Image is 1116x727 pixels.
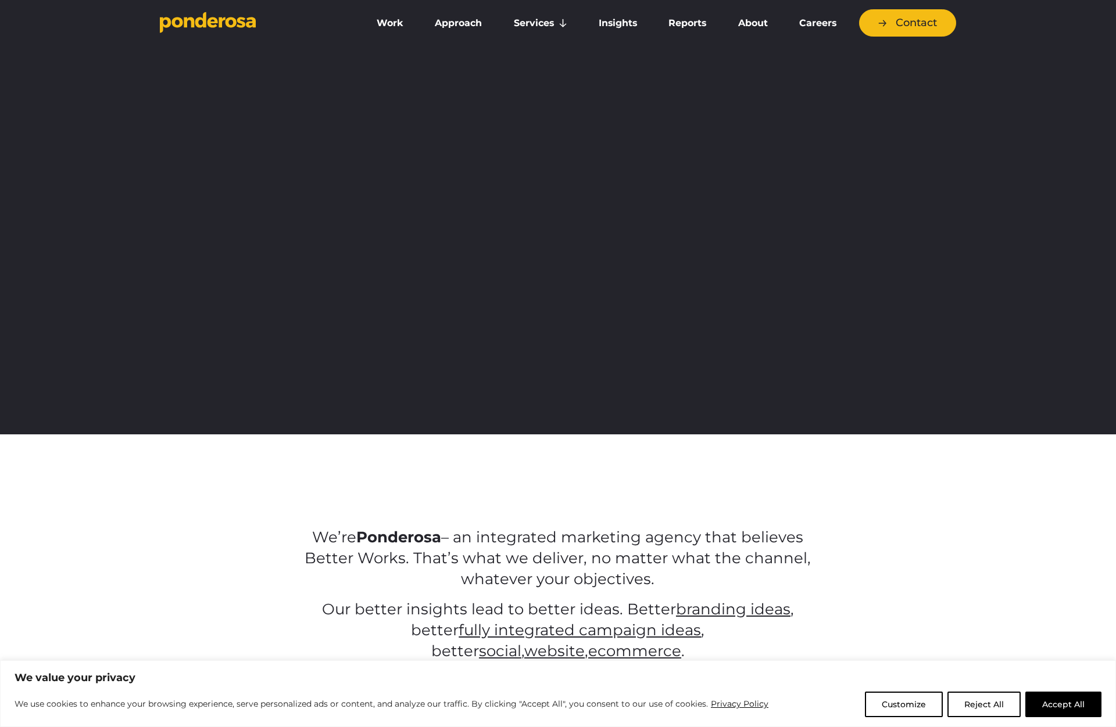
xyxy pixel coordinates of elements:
[479,642,521,660] a: social
[655,11,720,35] a: Reports
[1025,692,1101,717] button: Accept All
[15,671,1101,685] p: We value your privacy
[15,697,769,711] p: We use cookies to enhance your browsing experience, serve personalized ads or content, and analyz...
[295,527,820,590] p: We’re – an integrated marketing agency that believes Better Works. That’s what we deliver, no mat...
[710,697,769,711] a: Privacy Policy
[865,692,943,717] button: Customize
[724,11,781,35] a: About
[459,621,701,639] a: fully integrated campaign ideas
[947,692,1021,717] button: Reject All
[524,642,585,660] a: website
[786,11,850,35] a: Careers
[160,12,346,35] a: Go to homepage
[585,11,650,35] a: Insights
[676,600,791,618] a: branding ideas
[295,599,820,662] p: Our better insights lead to better ideas. Better , better , better , , .
[500,11,581,35] a: Services
[859,9,956,37] a: Contact
[363,11,417,35] a: Work
[588,642,681,660] a: ecommerce
[356,528,441,546] strong: Ponderosa
[421,11,495,35] a: Approach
